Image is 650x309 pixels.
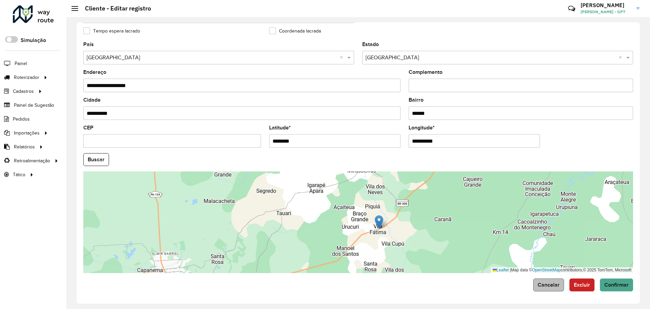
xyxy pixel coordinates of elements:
[409,68,442,76] label: Complemento
[83,153,109,166] button: Buscar
[604,282,629,288] span: Confirmar
[375,215,383,229] img: Marker
[340,54,346,62] span: Clear all
[564,1,579,16] a: Contato Rápido
[14,129,40,137] span: Importações
[13,88,34,95] span: Cadastros
[409,96,424,104] label: Bairro
[13,116,30,123] span: Pedidos
[409,124,435,132] label: Longitude
[533,279,564,291] button: Cancelar
[581,9,631,15] span: [PERSON_NAME] - GP7
[78,5,151,12] h2: Cliente - Editar registro
[619,54,625,62] span: Clear all
[14,74,39,81] span: Roteirizador
[362,40,379,48] label: Estado
[14,102,54,109] span: Painel de Sugestão
[569,279,594,291] button: Excluir
[510,268,511,272] span: |
[83,27,140,35] label: Tempo espera lacrado
[493,268,509,272] a: Leaflet
[83,124,93,132] label: CEP
[13,171,25,178] span: Tático
[574,282,590,288] span: Excluir
[15,60,27,67] span: Painel
[581,2,631,8] h3: [PERSON_NAME]
[538,282,560,288] span: Cancelar
[532,268,561,272] a: OpenStreetMap
[14,143,35,150] span: Relatórios
[83,96,101,104] label: Cidade
[21,36,46,44] label: Simulação
[269,27,321,35] label: Coordenada lacrada
[269,124,291,132] label: Latitude
[14,157,50,164] span: Retroalimentação
[83,40,94,48] label: País
[491,267,633,273] div: Map data © contributors,© 2025 TomTom, Microsoft
[600,279,633,291] button: Confirmar
[83,68,106,76] label: Endereço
